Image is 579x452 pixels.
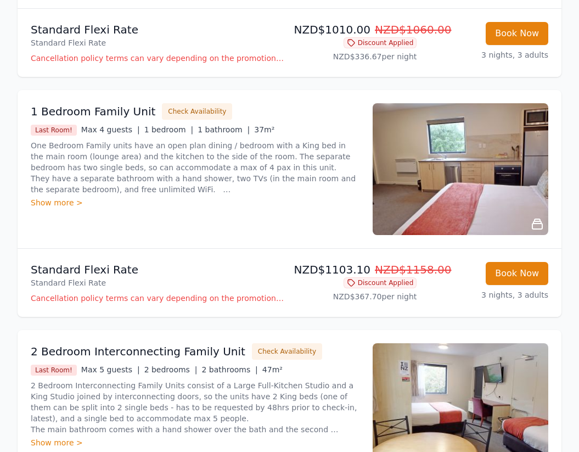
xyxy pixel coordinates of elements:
[31,344,245,359] h3: 2 Bedroom Interconnecting Family Unit
[375,23,452,36] span: NZD$1060.00
[31,140,359,195] p: One Bedroom Family units have an open plan dining / bedroom with a King bed in the main room (lou...
[344,37,417,48] span: Discount Applied
[31,104,155,119] h3: 1 Bedroom Family Unit
[294,22,417,37] p: NZD$1010.00
[31,125,77,136] span: Last Room!
[425,49,548,60] p: 3 nights, 3 adults
[31,37,285,48] p: Standard Flexi Rate
[31,380,359,435] p: 2 Bedroom Interconnecting Family Units consist of a Large Full-Kitchen Studio and a King Studio j...
[144,125,194,134] span: 1 bedroom |
[162,103,232,120] button: Check Availability
[344,277,417,288] span: Discount Applied
[31,262,285,277] p: Standard Flexi Rate
[202,365,258,374] span: 2 bathrooms |
[486,22,548,45] button: Book Now
[144,365,198,374] span: 2 bedrooms |
[375,263,452,276] span: NZD$1158.00
[31,22,285,37] p: Standard Flexi Rate
[31,53,285,64] p: Cancellation policy terms can vary depending on the promotion employed and the time of stay of th...
[294,51,417,62] p: NZD$336.67 per night
[425,289,548,300] p: 3 nights, 3 adults
[254,125,274,134] span: 37m²
[31,277,285,288] p: Standard Flexi Rate
[294,291,417,302] p: NZD$367.70 per night
[31,197,359,208] div: Show more >
[486,262,548,285] button: Book Now
[81,125,140,134] span: Max 4 guests |
[31,437,359,448] div: Show more >
[31,293,285,304] p: Cancellation policy terms can vary depending on the promotion employed and the time of stay of th...
[31,365,77,376] span: Last Room!
[294,262,417,277] p: NZD$1103.10
[81,365,140,374] span: Max 5 guests |
[198,125,250,134] span: 1 bathroom |
[262,365,283,374] span: 47m²
[252,343,322,360] button: Check Availability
